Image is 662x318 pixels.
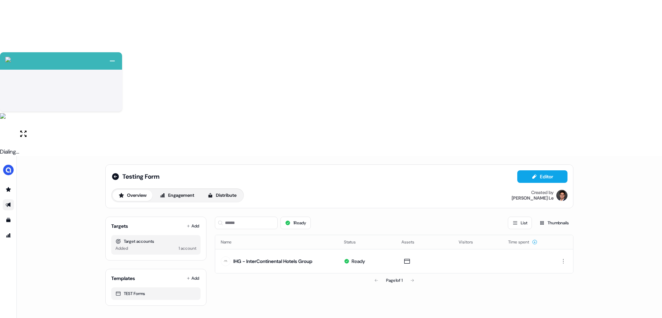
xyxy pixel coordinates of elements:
button: Distribute [202,190,242,201]
div: IHG - InterContinental Hotels Group [233,258,313,265]
a: Go to attribution [3,230,14,241]
span: Testing Form [122,172,159,181]
div: TEST Forms [115,290,196,297]
div: 1 account [179,245,196,252]
button: Add [185,221,201,231]
button: Overview [113,190,152,201]
a: Go to prospects [3,184,14,195]
div: Templates [111,275,135,282]
button: Thumbnails [535,217,573,229]
div: [PERSON_NAME] Le [512,195,554,201]
div: Page 1 of 1 [386,277,403,284]
button: Time spent [508,236,537,248]
button: List [508,217,532,229]
button: 1Ready [280,217,311,229]
button: Visitors [459,236,481,248]
div: Targets [111,223,128,230]
th: Assets [396,235,453,249]
a: Editor [517,174,567,181]
button: Engagement [154,190,200,201]
img: Hugh [556,190,567,201]
img: callcloud-icon-white-35.svg [5,57,11,62]
a: Go to outbound experience [3,199,14,210]
div: Added [115,245,128,252]
div: Target accounts [115,238,196,245]
button: Status [344,236,364,248]
a: Go to templates [3,215,14,226]
button: Add [185,273,201,283]
button: Name [221,236,240,248]
div: Ready [352,258,365,265]
button: Editor [517,170,567,183]
div: Created by [531,190,554,195]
